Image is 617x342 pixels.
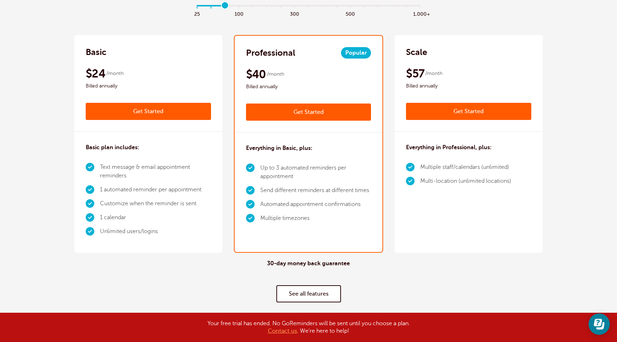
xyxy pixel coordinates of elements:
iframe: Resource center [588,313,610,335]
span: Popular [341,47,371,59]
span: Billed annually [86,82,211,90]
li: Automated appointment confirmations [260,197,371,211]
span: 500 [343,9,357,17]
li: Up to 3 automated reminders per appointment [260,161,371,183]
h3: Everything in Professional, plus: [406,143,492,152]
span: /month [106,69,124,78]
h2: Basic [86,46,106,58]
span: $24 [86,66,105,81]
span: Billed annually [246,82,371,91]
h3: Basic plan includes: [86,143,139,152]
li: Customize when the reminder is sent [100,197,211,211]
li: Multi-location (unlimited locations) [420,174,511,188]
div: Your free trial has ended. No GoReminders will be sent until you choose a plan. . We're here to h... [130,320,487,335]
span: 25 [190,9,204,17]
span: 100 [232,9,246,17]
span: /month [425,69,442,78]
a: Get Started [406,103,531,120]
span: /month [267,70,284,79]
li: Unlimited users/logins [100,225,211,238]
li: 1 automated reminder per appointment [100,183,211,197]
span: 300 [288,9,302,17]
span: 1,000+ [413,9,427,17]
a: See all features [276,285,341,302]
li: Multiple timezones [260,211,371,225]
span: Billed annually [406,82,531,90]
a: Contact us [268,328,297,334]
li: Text message & email appointment reminders [100,160,211,183]
a: Get Started [246,104,371,121]
li: 1 calendar [100,211,211,225]
span: $40 [246,67,266,81]
h4: 30-day money back guarantee [267,260,350,267]
h3: Everything in Basic, plus: [246,144,312,152]
li: Multiple staff/calendars (unlimited) [420,160,511,174]
h2: Professional [246,47,295,59]
a: Get Started [86,103,211,120]
h2: Scale [406,46,427,58]
span: $57 [406,66,424,81]
li: Send different reminders at different times [260,183,371,197]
